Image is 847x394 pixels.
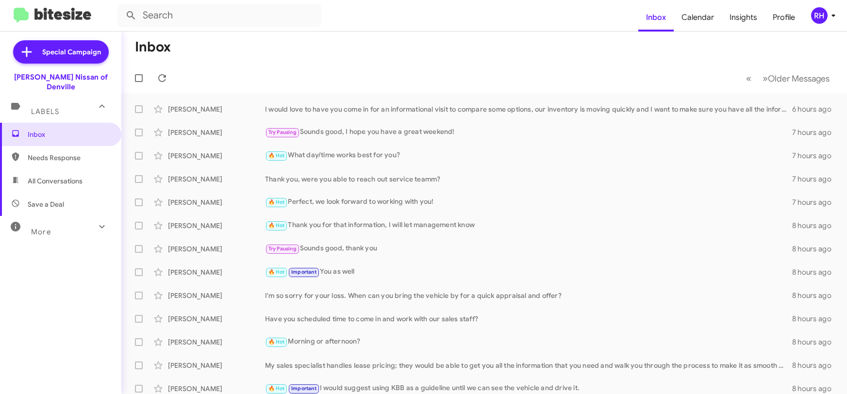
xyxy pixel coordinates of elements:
[768,73,830,84] span: Older Messages
[168,314,265,324] div: [PERSON_NAME]
[265,291,792,300] div: I'm so sorry for your loss. When can you bring the vehicle by for a quick appraisal and offer?
[291,269,316,275] span: Important
[265,220,792,231] div: Thank you for that information, I will let management know
[265,150,792,161] div: What day/time works best for you?
[741,68,835,88] nav: Page navigation example
[265,243,792,254] div: Sounds good, thank you
[168,128,265,137] div: [PERSON_NAME]
[265,174,792,184] div: Thank you, were you able to reach out service teamm?
[168,361,265,370] div: [PERSON_NAME]
[168,384,265,394] div: [PERSON_NAME]
[792,174,839,184] div: 7 hours ago
[792,104,839,114] div: 6 hours ago
[168,244,265,254] div: [PERSON_NAME]
[117,4,321,27] input: Search
[28,130,110,139] span: Inbox
[722,3,765,32] a: Insights
[763,72,768,84] span: »
[265,197,792,208] div: Perfect, we look forward to working with you!
[811,7,828,24] div: RH
[168,267,265,277] div: [PERSON_NAME]
[28,199,64,209] span: Save a Deal
[792,128,839,137] div: 7 hours ago
[28,153,110,163] span: Needs Response
[674,3,722,32] a: Calendar
[265,361,792,370] div: My sales specialist handles lease pricing; they would be able to get you all the information that...
[268,152,285,159] span: 🔥 Hot
[265,104,792,114] div: I would love to have you come in for an informational visit to compare some options, our inventor...
[135,39,171,55] h1: Inbox
[28,176,83,186] span: All Conversations
[268,246,297,252] span: Try Pausing
[746,72,751,84] span: «
[42,47,101,57] span: Special Campaign
[31,107,59,116] span: Labels
[168,337,265,347] div: [PERSON_NAME]
[803,7,836,24] button: RH
[792,267,839,277] div: 8 hours ago
[792,244,839,254] div: 8 hours ago
[740,68,757,88] button: Previous
[265,127,792,138] div: Sounds good, I hope you have a great weekend!
[268,222,285,229] span: 🔥 Hot
[765,3,803,32] a: Profile
[168,174,265,184] div: [PERSON_NAME]
[792,197,839,207] div: 7 hours ago
[268,385,285,392] span: 🔥 Hot
[265,266,792,278] div: You as well
[268,199,285,205] span: 🔥 Hot
[265,314,792,324] div: Have you scheduled time to come in and work with our sales staff?
[291,385,316,392] span: Important
[168,291,265,300] div: [PERSON_NAME]
[265,383,792,394] div: I would suggest using KBB as a guideline until we can see the vehicle and drive it.
[268,269,285,275] span: 🔥 Hot
[792,384,839,394] div: 8 hours ago
[31,228,51,236] span: More
[792,361,839,370] div: 8 hours ago
[792,337,839,347] div: 8 hours ago
[792,291,839,300] div: 8 hours ago
[168,104,265,114] div: [PERSON_NAME]
[168,221,265,230] div: [PERSON_NAME]
[792,221,839,230] div: 8 hours ago
[757,68,835,88] button: Next
[168,197,265,207] div: [PERSON_NAME]
[638,3,674,32] a: Inbox
[168,151,265,161] div: [PERSON_NAME]
[13,40,109,64] a: Special Campaign
[265,336,792,347] div: Morning or afternoon?
[792,314,839,324] div: 8 hours ago
[268,129,297,135] span: Try Pausing
[792,151,839,161] div: 7 hours ago
[268,339,285,345] span: 🔥 Hot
